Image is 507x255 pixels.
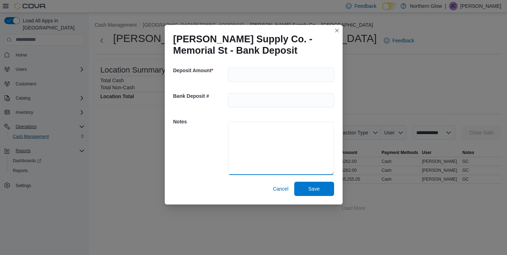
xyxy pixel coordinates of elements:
h1: [PERSON_NAME] Supply Co. - Memorial St - Bank Deposit [173,33,328,56]
span: Save [308,185,320,192]
h5: Bank Deposit # [173,89,227,103]
button: Closes this modal window [333,26,341,35]
span: Cancel [273,185,289,192]
button: Cancel [270,182,291,196]
h5: Deposit Amount [173,63,227,78]
button: Save [294,182,334,196]
h5: Notes [173,115,227,129]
